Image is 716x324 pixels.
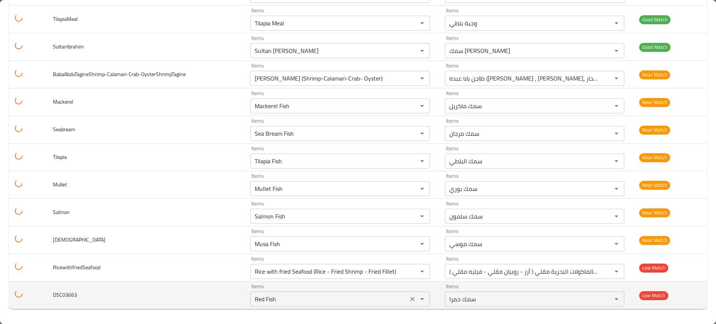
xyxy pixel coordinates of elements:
[611,266,622,277] button: Open
[611,101,622,111] button: Open
[639,126,670,134] span: Near Match
[639,153,670,162] span: Near Match
[611,18,622,28] button: Open
[639,236,670,245] span: Near Match
[611,183,622,194] button: Open
[53,69,186,79] span: BabaAbduTagineShrimp-Calamari-Crab-OysterShrimpTagine
[639,291,668,300] span: Low Match
[53,97,73,107] span: Mackerel
[417,156,427,166] button: Open
[53,207,70,217] span: Salmon
[611,156,622,166] button: Open
[53,14,78,24] span: TilapiaMeal
[53,152,67,162] span: Tilapia
[417,266,427,277] button: Open
[417,183,427,194] button: Open
[611,128,622,139] button: Open
[417,101,427,111] button: Open
[417,239,427,249] button: Open
[417,45,427,56] button: Open
[53,235,106,245] span: [DEMOGRAPHIC_DATA]
[639,15,671,24] span: Good Match
[53,262,100,272] span: RicewithfriedSeafood
[407,294,418,304] button: Clear
[639,43,671,51] span: Good Match
[611,73,622,84] button: Open
[611,45,622,56] button: Open
[417,73,427,84] button: Open
[53,180,67,189] span: Mullet
[639,70,670,79] span: Near Match
[639,181,670,189] span: Near Match
[53,125,75,134] span: Seabream
[639,208,670,217] span: Near Match
[611,294,622,304] button: Open
[611,211,622,221] button: Open
[639,264,668,272] span: Low Match
[417,18,427,28] button: Open
[53,290,77,300] span: DSC03663
[417,211,427,221] button: Open
[417,294,427,304] button: Open
[53,42,84,51] span: SultanIbrahim
[417,128,427,139] button: Open
[639,98,670,107] span: Near Match
[611,239,622,249] button: Open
